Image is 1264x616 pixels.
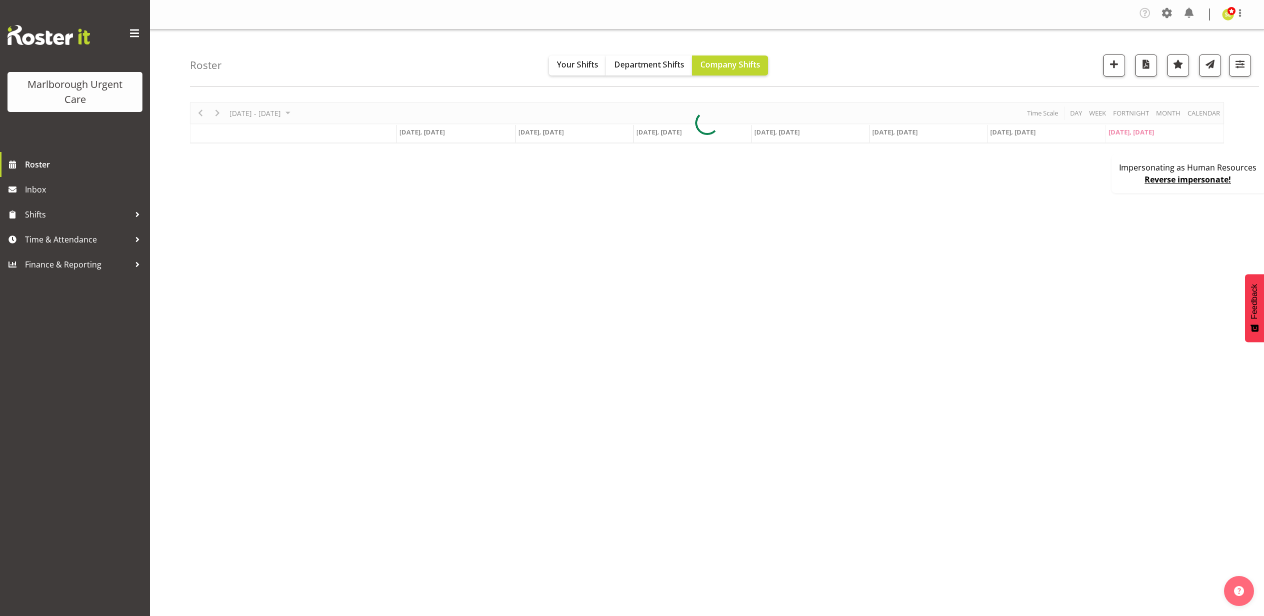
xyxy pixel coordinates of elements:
[606,55,692,75] button: Department Shifts
[25,257,130,272] span: Finance & Reporting
[17,77,132,107] div: Marlborough Urgent Care
[1245,274,1264,342] button: Feedback - Show survey
[1229,54,1251,76] button: Filter Shifts
[25,182,145,197] span: Inbox
[1222,8,1234,20] img: sarah-edwards11800.jpg
[1199,54,1221,76] button: Send a list of all shifts for the selected filtered period to all rostered employees.
[1167,54,1189,76] button: Highlight an important date within the roster.
[1250,284,1259,319] span: Feedback
[614,59,684,70] span: Department Shifts
[557,59,598,70] span: Your Shifts
[700,59,760,70] span: Company Shifts
[25,232,130,247] span: Time & Attendance
[25,207,130,222] span: Shifts
[1145,174,1231,185] a: Reverse impersonate!
[549,55,606,75] button: Your Shifts
[1234,586,1244,596] img: help-xxl-2.png
[7,25,90,45] img: Rosterit website logo
[1103,54,1125,76] button: Add a new shift
[1119,161,1257,173] p: Impersonating as Human Resources
[25,157,145,172] span: Roster
[190,59,222,71] h4: Roster
[1135,54,1157,76] button: Download a PDF of the roster according to the set date range.
[692,55,768,75] button: Company Shifts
